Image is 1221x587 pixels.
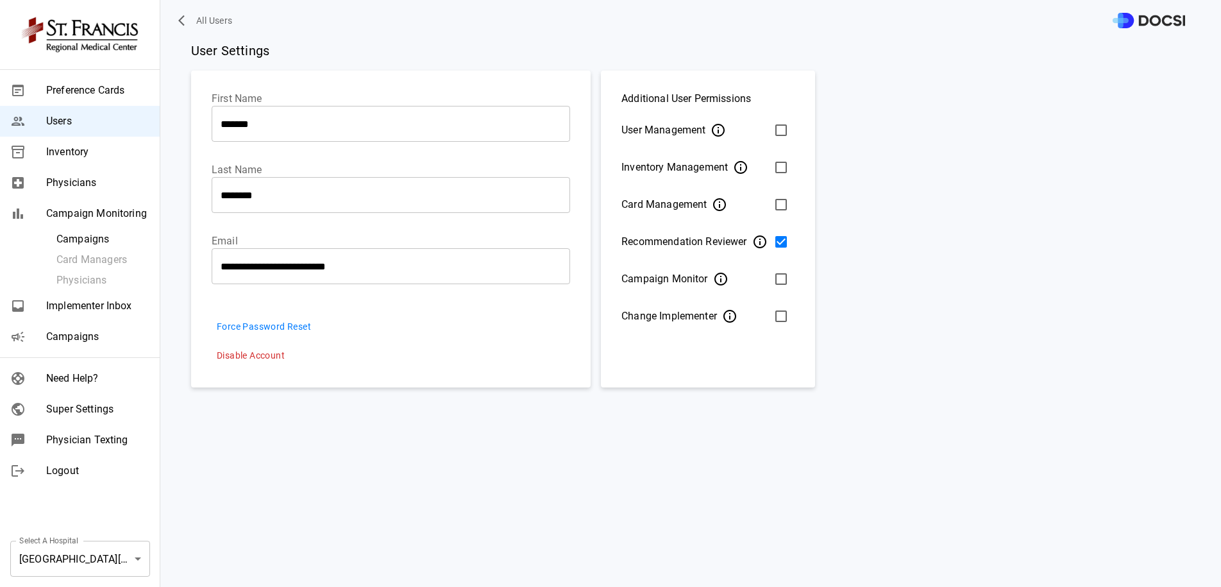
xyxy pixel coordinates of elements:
span: Implementer Inbox [46,298,149,314]
button: Force Password Reset [212,315,316,339]
button: All Users [176,9,238,33]
span: Need Help? [46,371,149,386]
svg: Allows the user to make and approve preference card edits [712,197,727,212]
span: All Users [196,13,233,29]
span: Inventory [46,144,149,160]
span: Physicians [46,175,149,191]
div: Campaign Monitor [621,271,707,287]
span: Users [46,114,149,129]
div: [GEOGRAPHIC_DATA][PERSON_NAME] [10,541,150,577]
img: DOCSI Logo [1113,13,1185,29]
div: Recommendation Reviewer [621,234,746,250]
svg: Allows the user to create and edit user accounts [711,123,726,138]
svg: Allows the user to edit inventory items [733,160,748,175]
div: Change Implementer [621,309,717,324]
svg: Allows the user access to the staff review portal for reviewing physician approved recommendations [752,234,768,250]
span: Campaigns [56,232,149,247]
span: Campaign Monitoring [46,206,149,221]
button: Disable Account [212,344,290,368]
div: Card Management [621,197,707,212]
img: Site Logo [16,10,144,59]
span: User Settings [191,41,1190,60]
div: User Management [621,123,705,138]
label: First Name [212,91,570,106]
label: Last Name [212,162,570,177]
label: Email [212,234,570,248]
svg: Allows the user access to the implementer inbox suite of features [722,309,737,324]
span: Physician Texting [46,432,149,448]
span: Logout [46,463,149,479]
div: Inventory Management [621,160,728,175]
span: Super Settings [46,402,149,417]
div: Additional User Permissions [621,91,794,106]
svg: Allows the user access to our campaign monitoring tools [713,271,728,287]
span: Campaigns [46,329,149,345]
label: Select A Hospital [19,535,78,546]
span: Preference Cards [46,83,149,98]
